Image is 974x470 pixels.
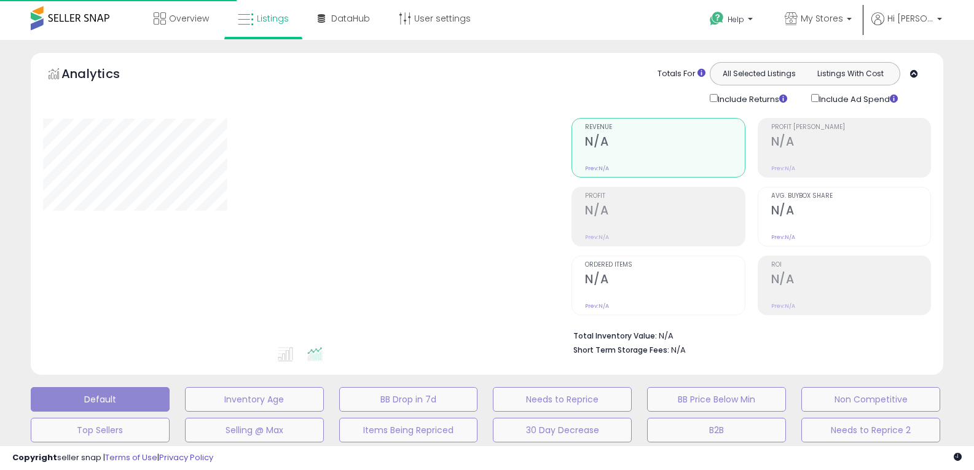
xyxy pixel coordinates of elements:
[801,418,940,442] button: Needs to Reprice 2
[658,68,705,80] div: Totals For
[169,12,209,25] span: Overview
[585,203,744,220] h2: N/A
[801,12,843,25] span: My Stores
[493,418,632,442] button: 30 Day Decrease
[493,387,632,412] button: Needs to Reprice
[887,12,933,25] span: Hi [PERSON_NAME]
[31,387,170,412] button: Default
[573,327,922,342] li: N/A
[331,12,370,25] span: DataHub
[339,387,478,412] button: BB Drop in 7d
[585,262,744,268] span: Ordered Items
[771,302,795,310] small: Prev: N/A
[573,345,669,355] b: Short Term Storage Fees:
[802,92,917,106] div: Include Ad Spend
[771,262,930,268] span: ROI
[585,233,609,241] small: Prev: N/A
[647,387,786,412] button: BB Price Below Min
[12,452,57,463] strong: Copyright
[804,66,896,82] button: Listings With Cost
[728,14,744,25] span: Help
[185,418,324,442] button: Selling @ Max
[701,92,802,106] div: Include Returns
[647,418,786,442] button: B2B
[801,387,940,412] button: Non Competitive
[31,418,170,442] button: Top Sellers
[585,165,609,172] small: Prev: N/A
[185,387,324,412] button: Inventory Age
[713,66,805,82] button: All Selected Listings
[771,193,930,200] span: Avg. Buybox Share
[671,344,686,356] span: N/A
[771,203,930,220] h2: N/A
[771,135,930,151] h2: N/A
[257,12,289,25] span: Listings
[771,233,795,241] small: Prev: N/A
[771,272,930,289] h2: N/A
[700,2,765,40] a: Help
[585,135,744,151] h2: N/A
[709,11,725,26] i: Get Help
[771,124,930,131] span: Profit [PERSON_NAME]
[573,331,657,341] b: Total Inventory Value:
[339,418,478,442] button: Items Being Repriced
[585,272,744,289] h2: N/A
[585,193,744,200] span: Profit
[771,165,795,172] small: Prev: N/A
[585,124,744,131] span: Revenue
[159,452,213,463] a: Privacy Policy
[585,302,609,310] small: Prev: N/A
[105,452,157,463] a: Terms of Use
[61,65,144,85] h5: Analytics
[12,452,213,464] div: seller snap | |
[871,12,942,40] a: Hi [PERSON_NAME]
